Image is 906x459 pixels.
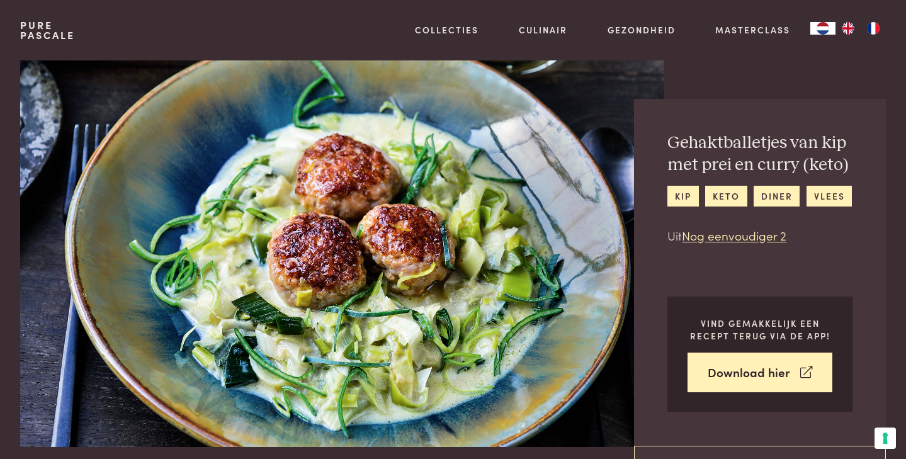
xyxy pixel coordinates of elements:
h2: Gehaktballetjes van kip met prei en curry (keto) [667,132,852,176]
ul: Language list [835,22,886,35]
a: NL [810,22,835,35]
a: keto [705,186,747,207]
p: Uit [667,227,852,245]
a: Nog eenvoudiger 2 [682,227,786,244]
aside: Language selected: Nederlands [810,22,886,35]
a: PurePascale [20,20,75,40]
a: Masterclass [715,23,790,37]
a: Collecties [415,23,478,37]
a: diner [754,186,800,207]
p: Vind gemakkelijk een recept terug via de app! [688,317,832,343]
img: Gehaktballetjes van kip met prei en curry (keto) [20,60,664,447]
div: Language [810,22,835,35]
a: Culinair [519,23,567,37]
a: kip [667,186,698,207]
a: FR [861,22,886,35]
a: Download hier [688,353,832,392]
a: EN [835,22,861,35]
button: Uw voorkeuren voor toestemming voor trackingtechnologieën [875,428,896,449]
a: vlees [807,186,852,207]
a: Gezondheid [608,23,676,37]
